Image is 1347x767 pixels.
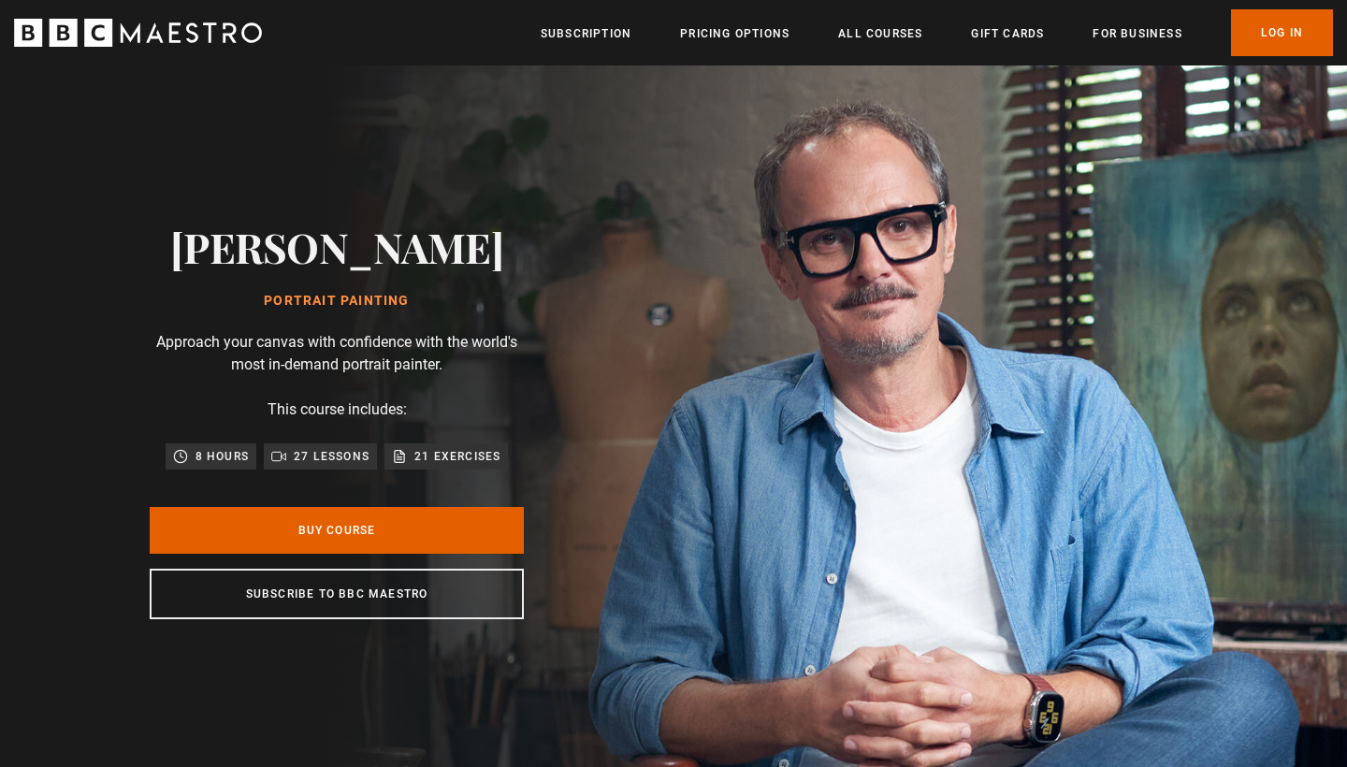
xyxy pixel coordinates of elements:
nav: Primary [541,9,1333,56]
p: Approach your canvas with confidence with the world's most in-demand portrait painter. [150,331,524,376]
a: For business [1093,24,1181,43]
a: Gift Cards [971,24,1044,43]
a: Log In [1231,9,1333,56]
p: 21 exercises [414,447,500,466]
p: This course includes: [268,398,407,421]
p: 8 hours [196,447,249,466]
a: Subscribe to BBC Maestro [150,569,524,619]
a: Buy Course [150,507,524,554]
p: 27 lessons [294,447,369,466]
svg: BBC Maestro [14,19,262,47]
h2: [PERSON_NAME] [170,223,504,270]
a: Subscription [541,24,631,43]
a: All Courses [838,24,922,43]
a: Pricing Options [680,24,789,43]
h1: Portrait Painting [170,294,504,309]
